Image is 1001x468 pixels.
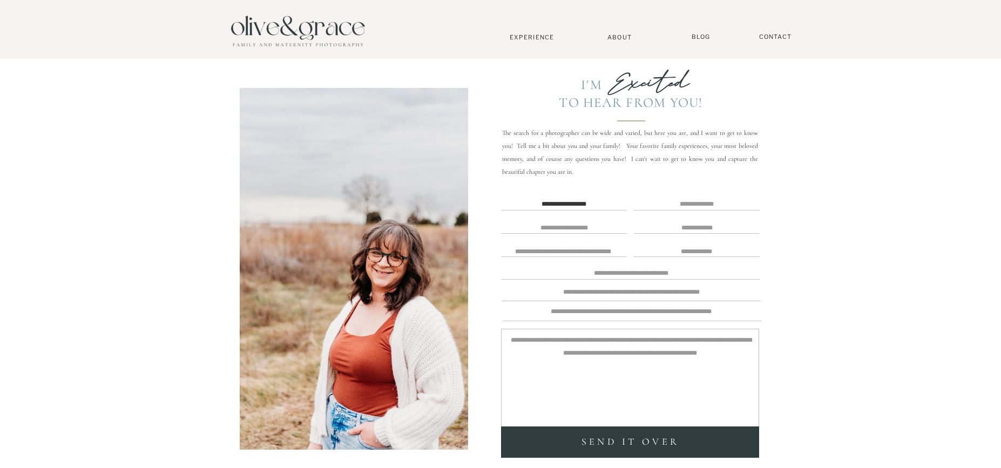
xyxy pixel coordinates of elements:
p: The search for a photographer can be wide and varied, but here you are, and I want to get to know... [502,126,758,166]
a: About [603,33,636,40]
div: I'm [565,77,603,93]
a: SEND it over [504,433,757,451]
b: Excited [608,67,689,98]
a: BLOG [687,33,714,41]
a: Contact [754,33,797,41]
div: To Hear from you! [551,94,711,110]
a: Experience [496,33,567,41]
